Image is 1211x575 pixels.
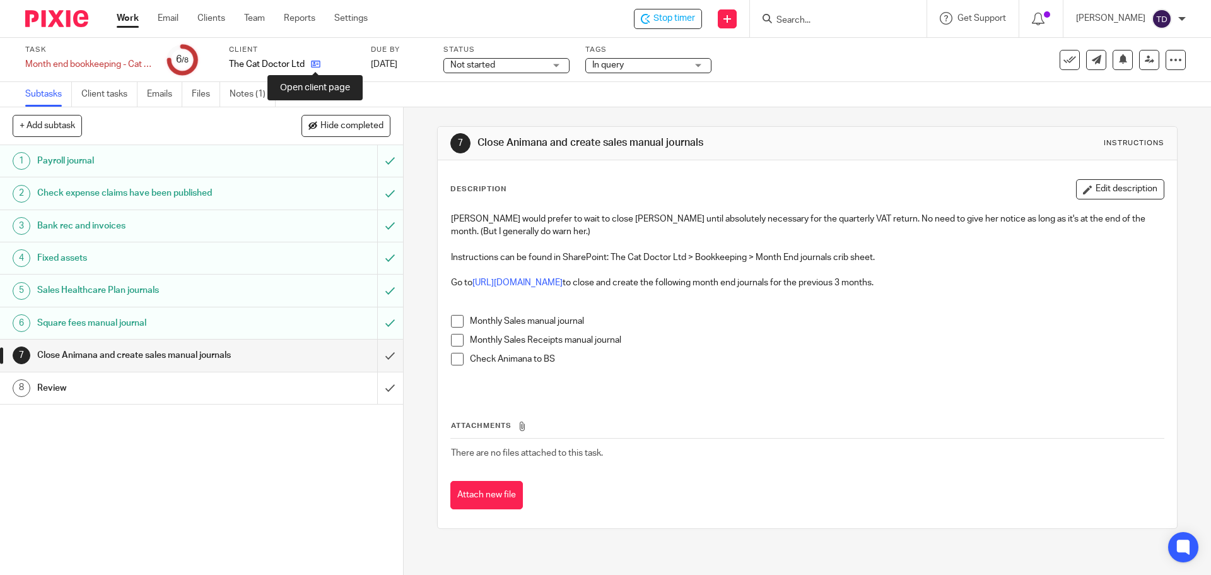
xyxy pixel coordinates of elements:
[334,12,368,25] a: Settings
[470,315,1163,328] p: Monthly Sales manual journal
[451,276,1163,289] p: Go to to close and create the following month end journals for the previous 3 months.
[285,82,334,107] a: Audit logs
[450,481,523,509] button: Attach new file
[1076,179,1164,199] button: Edit description
[585,45,711,55] label: Tags
[229,45,355,55] label: Client
[477,136,834,150] h1: Close Animana and create sales manual journals
[320,121,383,131] span: Hide completed
[13,379,30,397] div: 8
[197,12,225,25] a: Clients
[470,353,1163,365] p: Check Animana to BS
[634,9,702,29] div: The Cat Doctor Ltd - Month end bookkeeping - Cat Doctor - August 2025
[229,58,305,71] p: The Cat Doctor Ltd
[37,249,255,268] h1: Fixed assets
[244,12,265,25] a: Team
[13,314,30,332] div: 6
[450,184,506,194] p: Description
[284,12,315,25] a: Reports
[25,58,151,71] div: Month end bookkeeping - Cat Doctor - [DATE]
[371,60,397,69] span: [DATE]
[13,185,30,203] div: 2
[25,82,72,107] a: Subtasks
[192,82,220,107] a: Files
[450,61,495,69] span: Not started
[13,115,82,136] button: + Add subtask
[25,45,151,55] label: Task
[1076,12,1145,25] p: [PERSON_NAME]
[653,12,695,25] span: Stop timer
[13,217,30,235] div: 3
[472,278,563,287] a: [URL][DOMAIN_NAME]
[451,251,1163,264] p: Instructions can be found in SharePoint: The Cat Doctor Ltd > Bookkeeping > Month End journals cr...
[1152,9,1172,29] img: svg%3E
[25,58,151,71] div: Month end bookkeeping - Cat Doctor - August 2025
[371,45,428,55] label: Due by
[775,15,889,27] input: Search
[182,57,189,64] small: /8
[37,346,255,365] h1: Close Animana and create sales manual journals
[13,347,30,364] div: 7
[13,282,30,300] div: 5
[158,12,178,25] a: Email
[37,281,255,300] h1: Sales Healthcare Plan journals
[37,151,255,170] h1: Payroll journal
[301,115,390,136] button: Hide completed
[443,45,570,55] label: Status
[117,12,139,25] a: Work
[470,334,1163,347] p: Monthly Sales Receipts manual journal
[451,449,603,458] span: There are no files attached to this task.
[13,152,30,170] div: 1
[592,61,624,69] span: In query
[957,14,1006,23] span: Get Support
[451,422,512,429] span: Attachments
[450,133,471,153] div: 7
[176,52,189,67] div: 6
[230,82,276,107] a: Notes (1)
[147,82,182,107] a: Emails
[13,249,30,267] div: 4
[25,10,88,27] img: Pixie
[37,184,255,203] h1: Check expense claims have been published
[37,216,255,235] h1: Bank rec and invoices
[37,379,255,398] h1: Review
[1104,138,1164,148] div: Instructions
[81,82,137,107] a: Client tasks
[451,213,1163,239] p: [PERSON_NAME] would prefer to wait to close [PERSON_NAME] until absolutely necessary for the quar...
[37,314,255,333] h1: Square fees manual journal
